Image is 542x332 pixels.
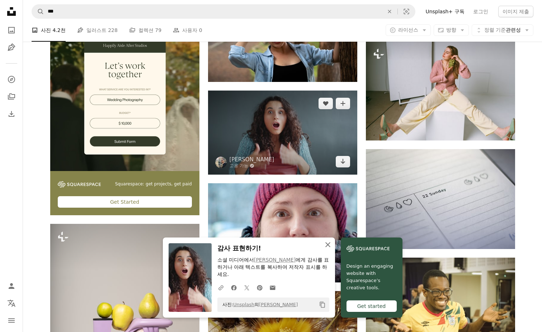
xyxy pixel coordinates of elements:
[199,26,202,34] span: 0
[227,280,240,295] a: Facebook에 공유
[341,238,402,318] a: Design an engaging website with Squarespace’s creative tools.Get started
[240,280,253,295] a: Twitter에 공유
[253,280,266,295] a: Pinterest에 공유
[4,279,19,293] a: 로그인 / 가입
[266,280,279,295] a: 이메일로 공유에 공유
[498,6,533,17] button: 이미지 제출
[58,181,101,188] img: file-1747939142011-51e5cc87e3c9
[217,243,329,254] h3: 감사 표현하기!
[366,41,515,140] img: 한 여성이 포도를 귀에 대고 포즈를 취하고 있습니다.
[469,6,492,17] a: 로그인
[319,98,333,109] button: 좋아요
[366,304,515,310] a: 군중 앞에 서 있는 노란 셔츠를 입은 남자
[155,26,161,34] span: 79
[50,22,199,171] img: file-1747939393036-2c53a76c450aimage
[259,302,298,307] a: [PERSON_NAME]
[347,243,390,254] img: file-1606177908946-d1eed1cbe4f5image
[4,313,19,328] button: 메뉴
[382,5,397,18] button: 삭제
[4,4,19,20] a: 홈 — Unsplash
[215,157,227,168] img: Vitaly Gariev의 프로필로 이동
[434,24,469,36] button: 방향
[77,19,118,42] a: 일러스트 228
[472,24,533,36] button: 정렬 기준관련성
[484,27,506,33] span: 정렬 기준
[254,257,296,263] a: [PERSON_NAME]
[446,27,456,33] span: 방향
[115,181,192,187] span: Squarespace: get projects, get paid
[230,163,274,169] a: 고용 가능
[366,87,515,94] a: 한 여성이 포도를 귀에 대고 포즈를 취하고 있습니다.
[421,6,468,17] a: Unsplash+ 구독
[366,149,515,249] img: 문자 메시지
[58,196,192,208] div: Get Started
[208,91,357,175] img: 놀란 표정과 입을 벌린 젊은 여성.
[233,302,254,307] a: Unsplash
[398,5,415,18] button: 시각적 검색
[230,156,274,163] a: [PERSON_NAME]
[336,98,350,109] button: 컬렉션에 추가
[398,27,418,33] span: 라이선스
[4,72,19,87] a: 탐색
[386,24,431,36] button: 라이선스
[208,230,357,236] a: 회색 스카프와 빨간 니트 모자를 쓴 여자
[129,19,161,42] a: 컬렉션 79
[4,296,19,310] button: 언어
[347,300,397,312] div: Get started
[173,19,202,42] a: 사용자 0
[4,107,19,121] a: 다운로드 내역
[4,23,19,37] a: 사진
[366,196,515,202] a: 문자 메시지
[217,257,329,278] p: 소셜 미디어에서 에게 감사를 표하거나 아래 텍스트를 복사하여 저작자 표시를 하세요.
[316,299,329,311] button: 클립보드에 복사하기
[336,156,350,167] a: 다운로드
[32,4,415,19] form: 사이트 전체에서 이미지 찾기
[32,5,44,18] button: Unsplash 검색
[4,40,19,55] a: 일러스트
[50,22,199,215] a: Squarespace: get projects, get paidGet Started
[347,263,397,291] span: Design an engaging website with Squarespace’s creative tools.
[208,183,357,282] img: 회색 스카프와 빨간 니트 모자를 쓴 여자
[208,129,357,136] a: 놀란 표정과 입을 벌린 젊은 여성.
[219,299,298,310] span: 사진: 의
[108,26,118,34] span: 228
[484,27,521,34] span: 관련성
[4,89,19,104] a: 컬렉션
